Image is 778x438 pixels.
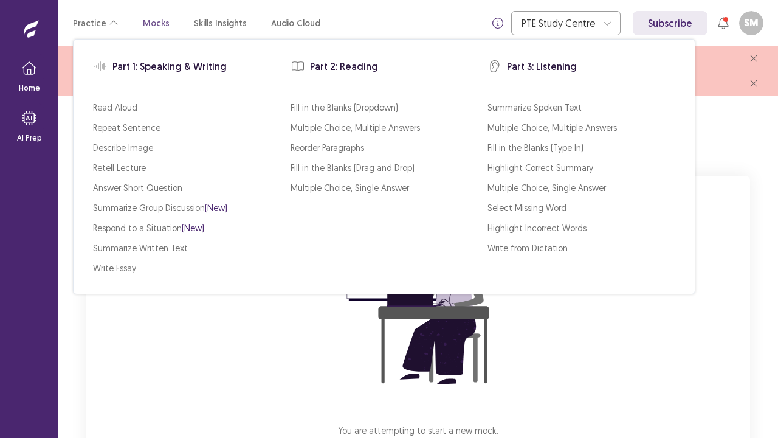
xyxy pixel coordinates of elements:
p: Home [19,83,40,94]
button: SM [739,11,763,35]
span: (New) [182,223,204,233]
a: Summarize Group Discussion(New) [93,201,227,214]
a: Multiple Choice, Multiple Answers [291,121,420,134]
a: Highlight Incorrect Words [487,221,587,234]
a: Fill in the Blanks (Drag and Drop) [291,161,415,174]
a: Multiple Choice, Multiple Answers [487,121,617,134]
a: Respond to a Situation(New) [93,221,204,234]
a: Repeat Sentence [93,121,160,134]
p: Part 2: Reading [310,59,378,74]
a: Multiple Choice, Single Answer [291,181,409,194]
p: AI Prep [17,133,42,144]
a: Summarize Spoken Text [487,101,582,114]
button: Practice [73,12,119,34]
a: Write from Dictation [487,242,568,254]
img: attend-mock [309,190,528,409]
a: Reorder Paragraphs [291,141,364,154]
p: Part 1: Speaking & Writing [112,59,227,74]
a: Fill in the Blanks (Type In) [487,141,583,154]
a: Multiple Choice, Single Answer [487,181,606,194]
a: Read Aloud [93,101,137,114]
a: Highlight Correct Summary [487,161,593,174]
a: Select Missing Word [487,201,566,214]
a: Skills Insights [194,17,247,30]
a: Summarize Written Text [93,242,188,254]
a: Audio Cloud [271,17,320,30]
p: Summarize Group Discussion [93,201,227,214]
button: close [744,74,763,93]
button: info [487,12,509,34]
a: Mocks [143,17,170,30]
span: (New) [205,203,227,213]
p: Part 3: Listening [507,59,577,74]
div: PTE Study Centre [522,12,597,35]
a: Describe Image [93,141,153,154]
button: close [744,49,763,68]
a: Write Essay [93,262,136,274]
a: Retell Lecture [93,161,146,174]
a: Subscribe [633,11,707,35]
p: Respond to a Situation [93,221,204,234]
a: Answer Short Question [93,181,182,194]
a: Fill in the Blanks (Dropdown) [291,101,398,114]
